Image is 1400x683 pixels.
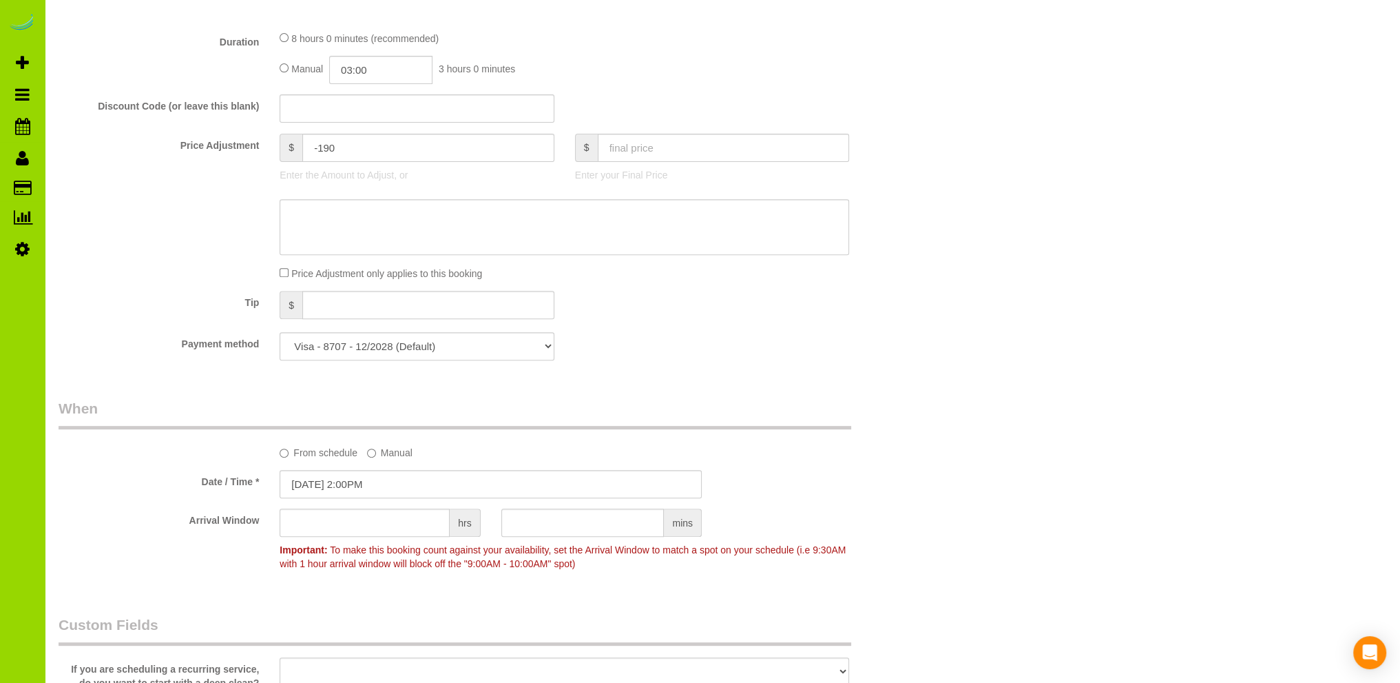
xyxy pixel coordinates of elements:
[48,94,269,113] label: Discount Code (or leave this blank)
[280,134,302,162] span: $
[48,134,269,152] label: Price Adjustment
[367,441,412,460] label: Manual
[59,615,851,646] legend: Custom Fields
[48,332,269,351] label: Payment method
[59,398,851,429] legend: When
[280,291,302,319] span: $
[575,168,849,182] p: Enter your Final Price
[291,268,482,279] span: Price Adjustment only applies to this booking
[8,14,36,33] img: Automaid Logo
[48,509,269,527] label: Arrival Window
[48,291,269,309] label: Tip
[367,449,376,458] input: Manual
[280,544,327,555] strong: Important:
[598,134,850,162] input: final price
[1353,636,1386,669] div: Open Intercom Messenger
[280,544,846,569] span: To make this booking count against your availability, set the Arrival Window to match a spot on y...
[291,33,439,44] span: 8 hours 0 minutes (recommended)
[280,168,554,182] p: Enter the Amount to Adjust, or
[664,509,702,537] span: mins
[280,470,702,498] input: MM/DD/YYYY HH:MM
[575,134,598,162] span: $
[291,63,323,74] span: Manual
[439,63,515,74] span: 3 hours 0 minutes
[450,509,480,537] span: hrs
[48,470,269,489] label: Date / Time *
[280,441,357,460] label: From schedule
[48,30,269,49] label: Duration
[280,449,289,458] input: From schedule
